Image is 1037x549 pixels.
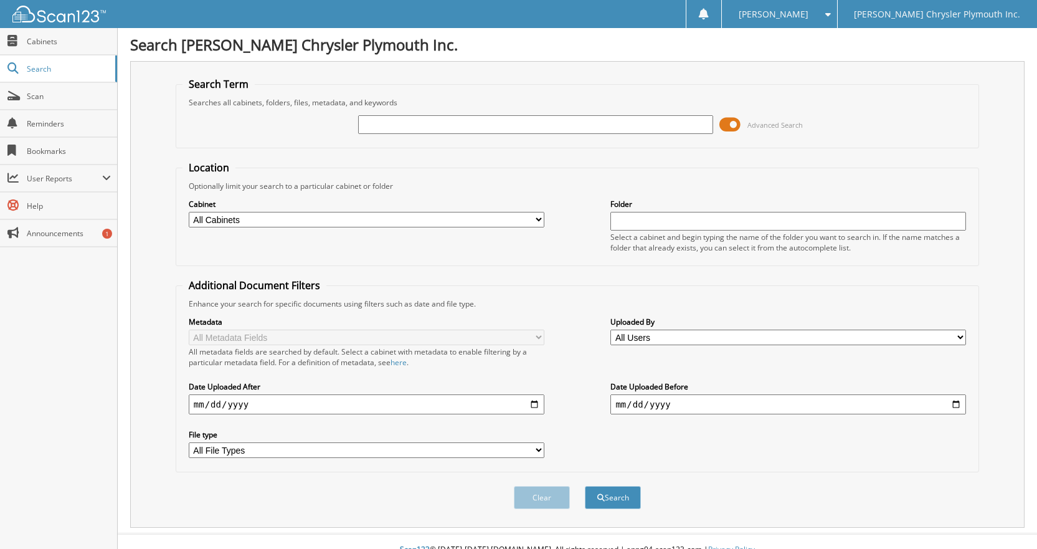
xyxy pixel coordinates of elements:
span: Search [27,64,109,74]
label: Cabinet [189,199,544,209]
span: Reminders [27,118,111,129]
span: Scan [27,91,111,102]
button: Clear [514,486,570,509]
div: 1 [102,229,112,239]
span: [PERSON_NAME] [739,11,808,18]
span: User Reports [27,173,102,184]
legend: Location [182,161,235,174]
div: Optionally limit your search to a particular cabinet or folder [182,181,972,191]
div: Searches all cabinets, folders, files, metadata, and keywords [182,97,972,108]
div: All metadata fields are searched by default. Select a cabinet with metadata to enable filtering b... [189,346,544,368]
a: here [391,357,407,368]
span: Cabinets [27,36,111,47]
span: Announcements [27,228,111,239]
label: Date Uploaded Before [610,381,966,392]
div: Select a cabinet and begin typing the name of the folder you want to search in. If the name match... [610,232,966,253]
button: Search [585,486,641,509]
span: [PERSON_NAME] Chrysler Plymouth Inc. [854,11,1020,18]
span: Advanced Search [747,120,803,130]
input: end [610,394,966,414]
legend: Search Term [182,77,255,91]
label: Uploaded By [610,317,966,327]
input: start [189,394,544,414]
label: Date Uploaded After [189,381,544,392]
label: Folder [610,199,966,209]
label: Metadata [189,317,544,327]
img: scan123-logo-white.svg [12,6,106,22]
legend: Additional Document Filters [182,279,326,292]
div: Enhance your search for specific documents using filters such as date and file type. [182,298,972,309]
h1: Search [PERSON_NAME] Chrysler Plymouth Inc. [130,34,1025,55]
span: Bookmarks [27,146,111,156]
label: File type [189,429,544,440]
span: Help [27,201,111,211]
